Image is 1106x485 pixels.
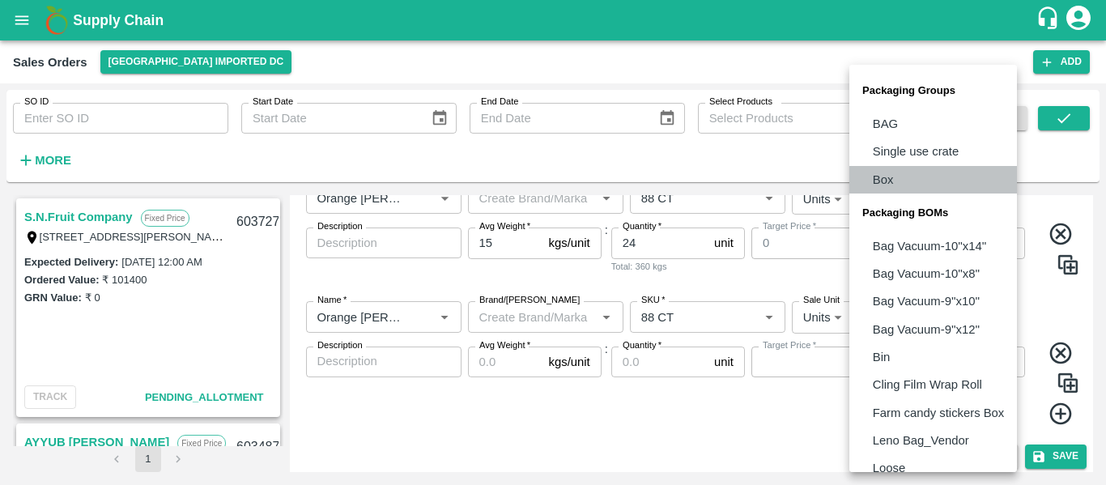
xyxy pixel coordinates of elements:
[873,115,898,133] p: BAG
[873,348,890,366] p: Bin
[873,404,1005,422] p: Farm candy stickers Box
[849,194,1017,232] li: Packaging BOMs
[873,321,980,338] p: Bag Vacuum-9''x12''
[873,265,980,283] p: Bag Vacuum-10''x8''
[873,171,894,189] p: Box
[873,459,905,477] p: Loose
[873,143,959,160] p: Single use crate
[873,376,982,394] p: Cling Film Wrap Roll
[873,292,980,310] p: Bag Vacuum-9''x10''
[873,237,987,255] p: Bag Vacuum-10''x14''
[849,71,1017,110] li: Packaging Groups
[873,432,969,449] p: Leno Bag_Vendor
